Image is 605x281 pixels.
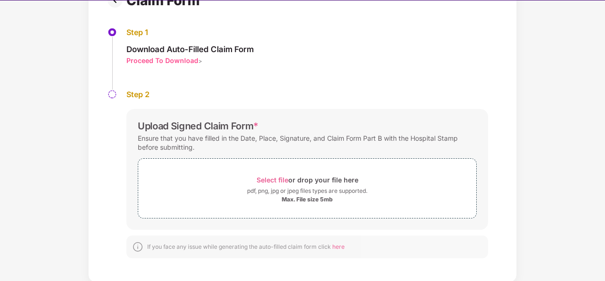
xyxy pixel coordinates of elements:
[126,90,488,100] div: Step 2
[198,57,202,64] span: >
[138,132,477,154] div: Ensure that you have filled in the Date, Place, Signature, and Claim Form Part B with the Hospita...
[332,243,345,250] span: here
[147,243,345,251] div: If you face any issue while generating the auto-filled claim form click
[126,27,254,37] div: Step 1
[138,166,476,211] span: Select fileor drop your file herepdf, png, jpg or jpeg files types are supported.Max. File size 5mb
[126,44,254,54] div: Download Auto-Filled Claim Form
[126,56,198,65] div: Proceed To Download
[282,196,333,203] div: Max. File size 5mb
[107,90,117,99] img: svg+xml;base64,PHN2ZyBpZD0iU3RlcC1QZW5kaW5nLTMyeDMyIiB4bWxucz0iaHR0cDovL3d3dy53My5vcmcvMjAwMC9zdm...
[247,186,367,196] div: pdf, png, jpg or jpeg files types are supported.
[257,176,288,184] span: Select file
[107,27,117,37] img: svg+xml;base64,PHN2ZyBpZD0iU3RlcC1BY3RpdmUtMzJ4MzIiIHhtbG5zPSJodHRwOi8vd3d3LnczLm9yZy8yMDAwL3N2Zy...
[138,120,258,132] div: Upload Signed Claim Form
[132,241,143,253] img: svg+xml;base64,PHN2ZyBpZD0iSW5mb18tXzMyeDMyIiBkYXRhLW5hbWU9IkluZm8gLSAzMngzMiIgeG1sbnM9Imh0dHA6Ly...
[257,173,358,186] div: or drop your file here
